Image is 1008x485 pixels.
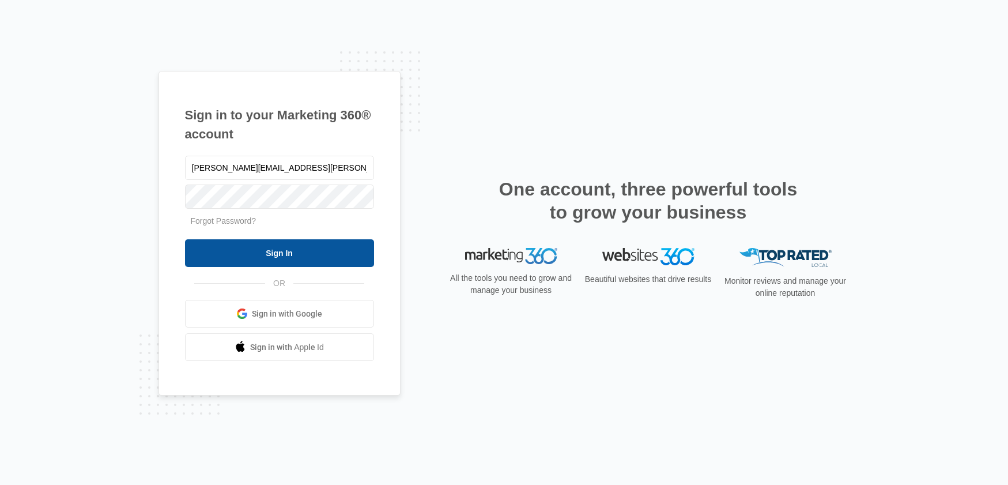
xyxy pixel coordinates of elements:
[250,341,324,354] span: Sign in with Apple Id
[185,239,374,267] input: Sign In
[465,248,557,264] img: Marketing 360
[265,277,293,290] span: OR
[584,273,713,285] p: Beautiful websites that drive results
[191,216,256,225] a: Forgot Password?
[185,333,374,361] a: Sign in with Apple Id
[739,248,832,267] img: Top Rated Local
[447,272,576,296] p: All the tools you need to grow and manage your business
[721,275,850,299] p: Monitor reviews and manage your online reputation
[185,300,374,328] a: Sign in with Google
[185,106,374,144] h1: Sign in to your Marketing 360® account
[252,308,322,320] span: Sign in with Google
[185,156,374,180] input: Email
[602,248,694,265] img: Websites 360
[496,178,801,224] h2: One account, three powerful tools to grow your business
